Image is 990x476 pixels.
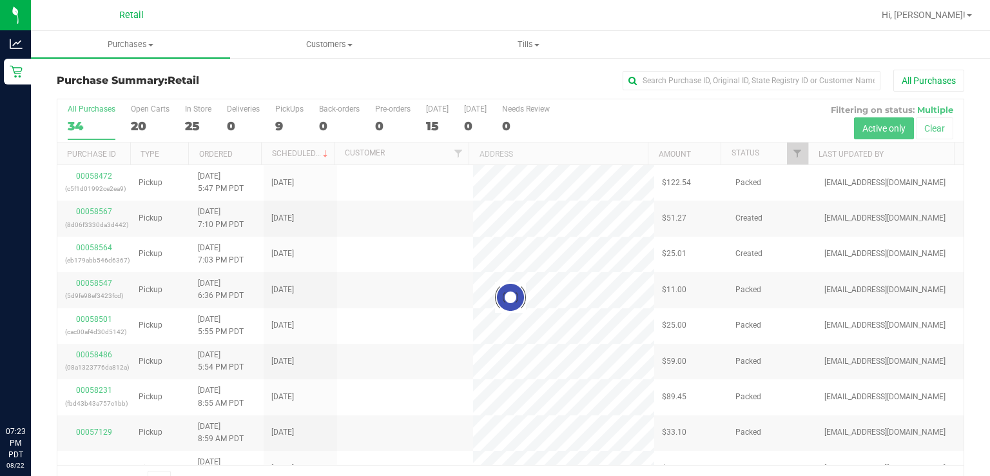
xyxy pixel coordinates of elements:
[429,31,628,58] a: Tills
[31,39,230,50] span: Purchases
[230,31,429,58] a: Customers
[623,71,880,90] input: Search Purchase ID, Original ID, State Registry ID or Customer Name...
[119,10,144,21] span: Retail
[38,371,53,386] iframe: Resource center unread badge
[13,373,52,412] iframe: Resource center
[31,31,230,58] a: Purchases
[429,39,627,50] span: Tills
[231,39,429,50] span: Customers
[893,70,964,92] button: All Purchases
[10,65,23,78] inline-svg: Retail
[57,75,359,86] h3: Purchase Summary:
[10,37,23,50] inline-svg: Analytics
[168,74,199,86] span: Retail
[882,10,966,20] span: Hi, [PERSON_NAME]!
[6,461,25,470] p: 08/22
[6,426,25,461] p: 07:23 PM PDT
